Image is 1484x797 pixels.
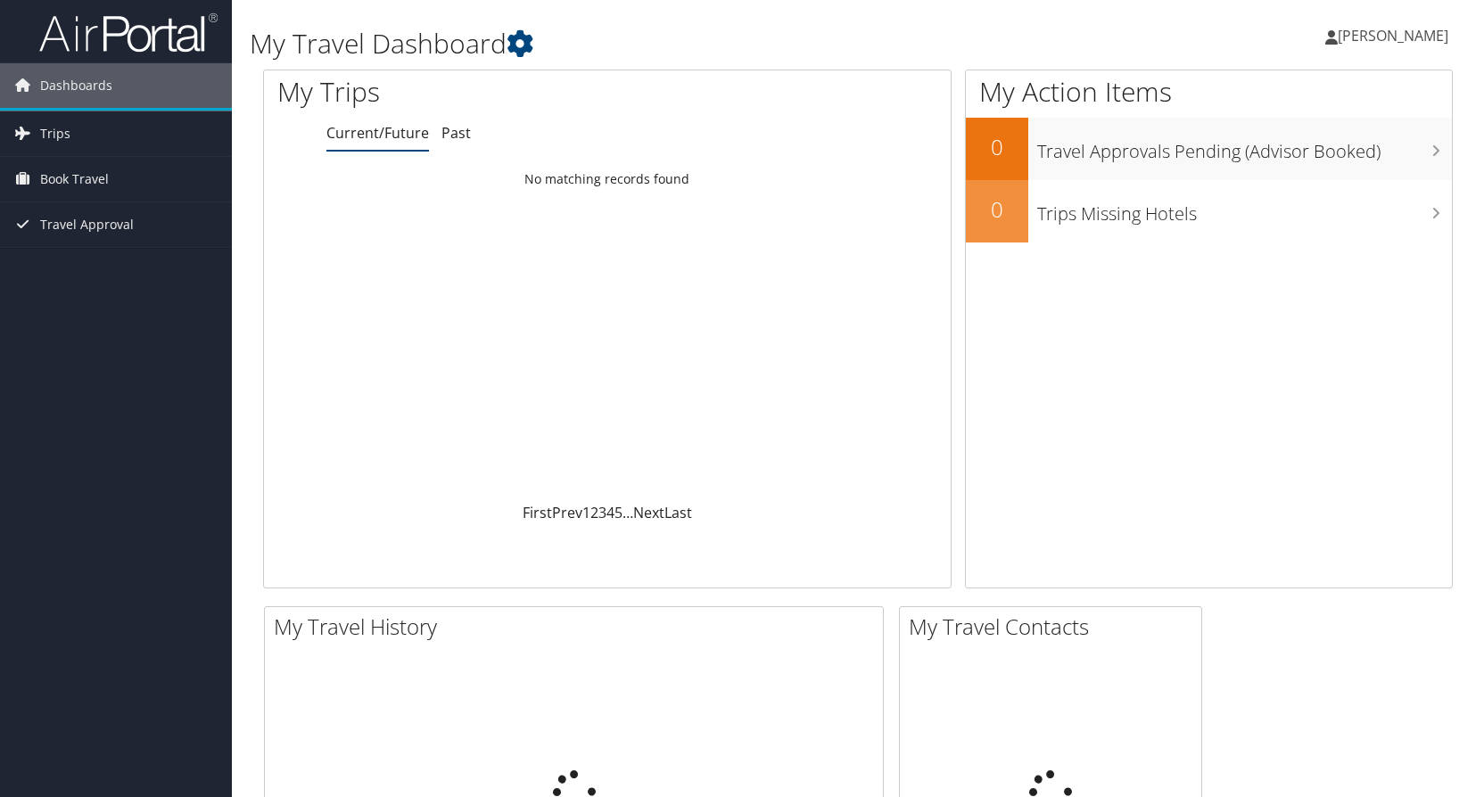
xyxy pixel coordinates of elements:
h2: 0 [966,194,1028,225]
span: [PERSON_NAME] [1338,26,1448,45]
a: 0Travel Approvals Pending (Advisor Booked) [966,118,1452,180]
span: Travel Approval [40,202,134,247]
h1: My Trips [277,73,651,111]
a: 1 [582,503,590,522]
span: Book Travel [40,157,109,201]
h2: 0 [966,132,1028,162]
a: Prev [552,503,582,522]
a: 2 [590,503,598,522]
a: 3 [598,503,606,522]
a: Current/Future [326,123,429,143]
a: Last [664,503,692,522]
img: airportal-logo.png [39,12,218,53]
a: 5 [614,503,622,522]
a: 0Trips Missing Hotels [966,180,1452,242]
a: 4 [606,503,614,522]
h3: Trips Missing Hotels [1037,193,1452,226]
a: Next [633,503,664,522]
td: No matching records found [264,163,951,195]
span: Dashboards [40,63,112,108]
a: [PERSON_NAME] [1325,9,1466,62]
h1: My Travel Dashboard [250,25,1060,62]
h2: My Travel Contacts [909,612,1201,642]
a: First [523,503,552,522]
h3: Travel Approvals Pending (Advisor Booked) [1037,130,1452,164]
h2: My Travel History [274,612,883,642]
span: … [622,503,633,522]
span: Trips [40,111,70,156]
a: Past [441,123,471,143]
h1: My Action Items [966,73,1452,111]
